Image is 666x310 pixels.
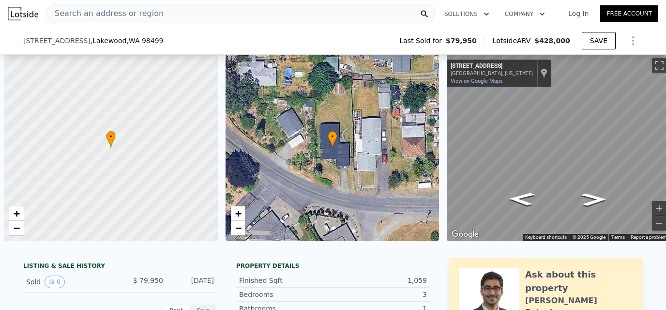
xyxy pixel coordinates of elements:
[235,222,241,234] span: −
[171,276,214,288] div: [DATE]
[541,68,547,78] a: Show location on map
[23,36,91,46] span: [STREET_ADDRESS]
[571,190,617,209] path: Go East, Avondale Rd SW
[573,234,605,240] span: © 2025 Google
[534,37,570,45] span: $428,000
[449,228,481,241] a: Open this area in Google Maps (opens a new window)
[497,189,545,209] path: Go Northwest, Avondale Rd SW
[525,234,567,241] button: Keyboard shortcuts
[47,8,164,19] span: Search an address or region
[26,276,112,288] div: Sold
[8,7,38,20] img: Lotside
[333,290,427,299] div: 3
[328,132,337,141] span: •
[23,262,217,272] div: LISTING & SALE HISTORY
[14,222,20,234] span: −
[333,276,427,285] div: 1,059
[235,207,241,219] span: +
[106,132,116,141] span: •
[91,36,164,46] span: , Lakewood
[399,36,446,46] span: Last Sold for
[451,62,533,70] div: [STREET_ADDRESS]
[525,268,633,295] div: Ask about this property
[600,5,658,22] a: Free Account
[446,36,477,46] span: $79,950
[611,234,625,240] a: Terms (opens in new tab)
[239,290,333,299] div: Bedrooms
[623,31,643,50] button: Show Options
[106,131,116,148] div: •
[45,276,65,288] button: View historical data
[231,206,245,221] a: Zoom in
[231,221,245,235] a: Zoom out
[239,276,333,285] div: Finished Sqft
[9,206,24,221] a: Zoom in
[126,37,163,45] span: , WA 98499
[497,5,553,23] button: Company
[437,5,497,23] button: Solutions
[557,9,600,18] a: Log In
[133,277,163,284] span: $ 79,950
[328,131,337,148] div: •
[451,78,503,84] a: View on Google Maps
[14,207,20,219] span: +
[582,32,616,49] button: SAVE
[9,221,24,235] a: Zoom out
[449,228,481,241] img: Google
[493,36,534,46] span: Lotside ARV
[451,70,533,77] div: [GEOGRAPHIC_DATA], [US_STATE]
[236,262,430,270] div: Property details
